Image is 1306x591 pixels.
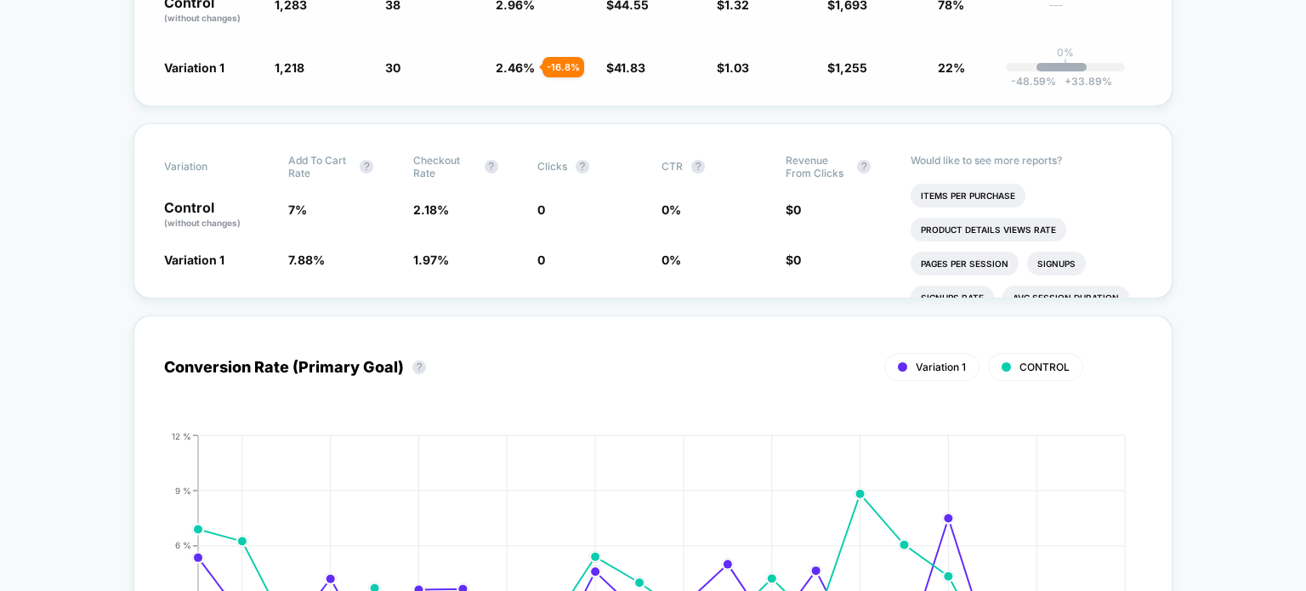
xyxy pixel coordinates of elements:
span: 0 % [662,202,681,217]
span: 30 [385,60,400,75]
li: Signups [1027,252,1086,276]
button: ? [485,160,498,173]
span: 2.46 % [496,60,535,75]
span: 1.97 % [413,253,449,267]
span: Variation 1 [916,361,966,373]
tspan: 12 % [172,430,191,440]
div: - 16.8 % [542,57,584,77]
button: ? [576,160,589,173]
tspan: 9 % [175,485,191,495]
span: 7 % [288,202,307,217]
li: Signups Rate [911,286,994,310]
span: 1,218 [275,60,304,75]
p: Would like to see more reports? [911,154,1143,167]
span: 7.88 % [288,253,325,267]
p: Control [164,201,271,230]
span: $ [786,253,801,267]
span: 22% [938,60,965,75]
li: Pages Per Session [911,252,1019,276]
span: CONTROL [1019,361,1070,373]
span: + [1065,75,1071,88]
button: ? [857,160,871,173]
span: 0 % [662,253,681,267]
button: ? [360,160,373,173]
span: 0 [793,253,801,267]
span: Variation [164,154,258,179]
span: $ [606,60,645,75]
span: 2.18 % [413,202,449,217]
span: Revenue From Clicks [786,154,849,179]
span: 33.89 % [1056,75,1112,88]
span: Clicks [537,160,567,173]
span: Variation 1 [164,253,224,267]
span: -48.59 % [1011,75,1056,88]
span: $ [827,60,867,75]
button: ? [412,361,426,374]
li: Items Per Purchase [911,184,1025,207]
span: Add To Cart Rate [288,154,351,179]
span: 0 [537,202,545,217]
tspan: 6 % [175,540,191,550]
span: 1,255 [835,60,867,75]
span: 41.83 [614,60,645,75]
span: CTR [662,160,683,173]
button: ? [691,160,705,173]
span: 0 [537,253,545,267]
span: 1.03 [724,60,749,75]
span: Checkout Rate [413,154,476,179]
li: Product Details Views Rate [911,218,1066,242]
li: Avg Session Duration [1002,286,1129,310]
span: (without changes) [164,13,241,23]
p: | [1064,59,1067,71]
span: $ [717,60,749,75]
span: Variation 1 [164,60,224,75]
span: (without changes) [164,218,241,228]
p: 0% [1057,46,1074,59]
span: $ [786,202,801,217]
span: 0 [793,202,801,217]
